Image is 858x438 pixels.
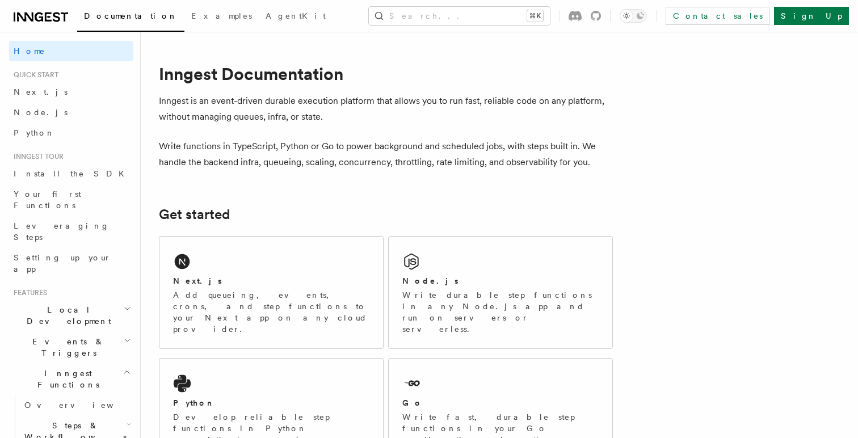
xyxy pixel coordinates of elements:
[9,363,133,395] button: Inngest Functions
[24,401,141,410] span: Overview
[402,275,459,287] h2: Node.js
[402,397,423,408] h2: Go
[266,11,326,20] span: AgentKit
[14,87,68,96] span: Next.js
[159,93,613,125] p: Inngest is an event-driven durable execution platform that allows you to run fast, reliable code ...
[14,108,68,117] span: Node.js
[9,70,58,79] span: Quick start
[173,397,215,408] h2: Python
[159,207,230,222] a: Get started
[173,289,369,335] p: Add queueing, events, crons, and step functions to your Next app on any cloud provider.
[14,45,45,57] span: Home
[14,169,131,178] span: Install the SDK
[620,9,647,23] button: Toggle dark mode
[159,236,384,349] a: Next.jsAdd queueing, events, crons, and step functions to your Next app on any cloud provider.
[9,184,133,216] a: Your first Functions
[14,221,110,242] span: Leveraging Steps
[14,253,111,273] span: Setting up your app
[159,138,613,170] p: Write functions in TypeScript, Python or Go to power background and scheduled jobs, with steps bu...
[84,11,178,20] span: Documentation
[9,123,133,143] a: Python
[259,3,333,31] a: AgentKit
[9,216,133,247] a: Leveraging Steps
[173,275,222,287] h2: Next.js
[184,3,259,31] a: Examples
[369,7,550,25] button: Search...⌘K
[9,163,133,184] a: Install the SDK
[20,395,133,415] a: Overview
[9,300,133,331] button: Local Development
[77,3,184,32] a: Documentation
[9,247,133,279] a: Setting up your app
[9,331,133,363] button: Events & Triggers
[159,64,613,84] h1: Inngest Documentation
[9,304,124,327] span: Local Development
[9,368,123,390] span: Inngest Functions
[9,82,133,102] a: Next.js
[527,10,543,22] kbd: ⌘K
[402,289,599,335] p: Write durable step functions in any Node.js app and run on servers or serverless.
[14,189,81,210] span: Your first Functions
[774,7,849,25] a: Sign Up
[9,102,133,123] a: Node.js
[191,11,252,20] span: Examples
[666,7,769,25] a: Contact sales
[9,288,47,297] span: Features
[9,152,64,161] span: Inngest tour
[14,128,55,137] span: Python
[9,336,124,359] span: Events & Triggers
[388,236,613,349] a: Node.jsWrite durable step functions in any Node.js app and run on servers or serverless.
[9,41,133,61] a: Home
